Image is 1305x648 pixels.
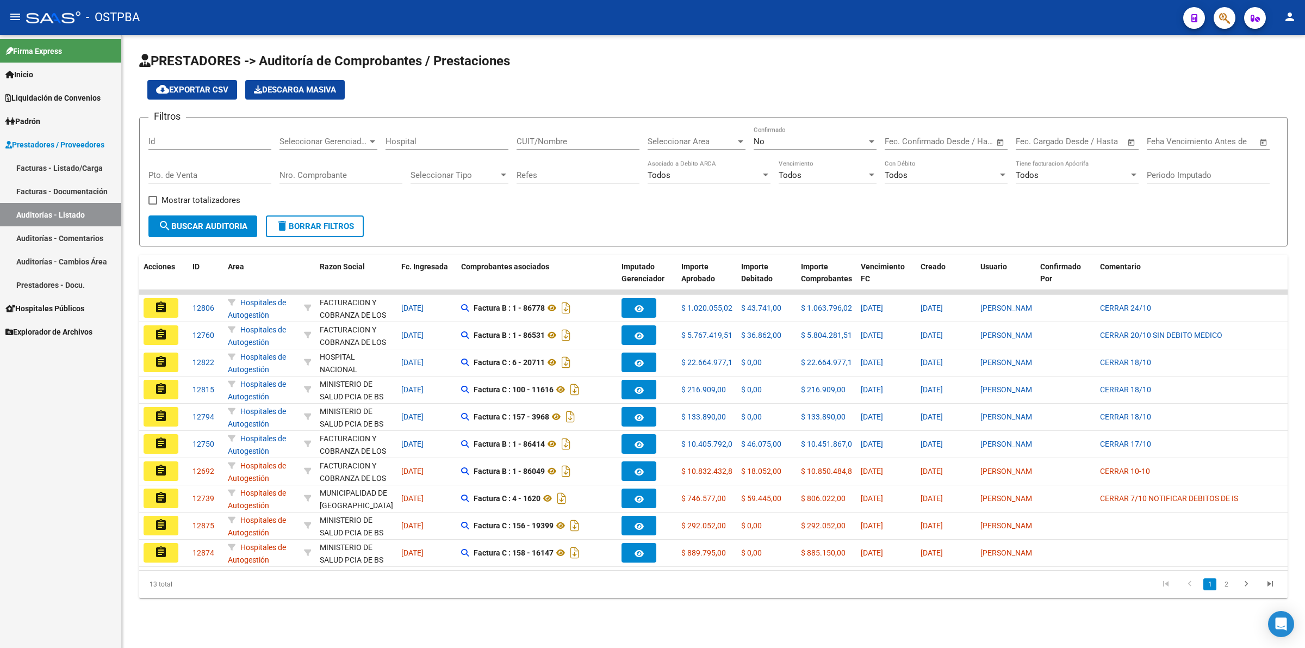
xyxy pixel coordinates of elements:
[5,326,92,338] span: Explorador de Archivos
[801,262,852,283] span: Importe Comprobantes
[474,412,549,421] strong: Factura C : 157 - 3968
[228,298,286,319] span: Hospitales de Autogestión
[681,262,715,283] span: Importe Aprobado
[741,467,781,476] span: $ 18.052,00
[192,304,214,312] span: 12806
[677,255,737,303] datatable-header-cell: Importe Aprobado
[980,548,1039,557] span: [PERSON_NAME]
[154,301,167,314] mat-icon: assignment
[154,546,167,559] mat-icon: assignment
[980,331,1039,340] span: [PERSON_NAME]
[741,262,773,283] span: Importe Debitado
[1040,262,1081,283] span: Confirmado Por
[228,353,286,374] span: Hospitales de Autogestión
[980,304,1039,312] span: [PERSON_NAME]
[1100,494,1238,503] span: CERRAR 7/10 NOTIFICAR DEBITOS DE IS
[737,255,797,303] datatable-header-cell: Importe Debitado
[320,324,393,373] div: FACTURACION Y COBRANZA DE LOS EFECTORES PUBLICOS S.E.
[1016,170,1039,180] span: Todos
[156,85,228,95] span: Exportar CSV
[474,358,545,367] strong: Factura C : 6 - 20711
[401,521,424,530] span: [DATE]
[5,45,62,57] span: Firma Express
[1258,136,1270,149] button: Open calendar
[980,467,1039,476] span: [PERSON_NAME]
[1126,136,1138,149] button: Open calendar
[681,521,726,530] span: $ 292.052,00
[158,219,171,232] mat-icon: search
[1100,262,1141,271] span: Comentario
[474,548,554,557] strong: Factura C : 158 - 16147
[192,385,214,394] span: 12815
[980,358,1039,367] span: [PERSON_NAME]
[5,303,84,314] span: Hospitales Públicos
[154,328,167,341] mat-icon: assignment
[154,491,167,504] mat-icon: assignment
[474,385,554,394] strong: Factura C : 100 - 11616
[779,170,801,180] span: Todos
[401,385,424,394] span: [DATE]
[228,543,286,564] span: Hospitales de Autogestión
[681,548,726,557] span: $ 889.795,00
[5,139,104,151] span: Prestadores / Proveedores
[192,412,214,421] span: 12794
[861,358,883,367] span: [DATE]
[401,467,424,476] span: [DATE]
[754,137,765,146] span: No
[223,255,300,303] datatable-header-cell: Area
[1155,578,1176,590] a: go to first page
[885,170,908,180] span: Todos
[148,109,186,124] h3: Filtros
[648,137,736,146] span: Seleccionar Area
[315,255,397,303] datatable-header-cell: Razon Social
[320,405,393,442] div: MINISTERIO DE SALUD PCIA DE BS AS
[320,297,393,319] div: - 30715497456
[192,262,200,271] span: ID
[568,544,582,561] i: Descargar documento
[741,385,762,394] span: $ 0,00
[861,262,905,283] span: Vencimiento FC
[228,461,286,483] span: Hospitales de Autogestión
[320,433,393,482] div: FACTURACION Y COBRANZA DE LOS EFECTORES PUBLICOS S.E.
[1096,255,1286,303] datatable-header-cell: Comentario
[741,548,762,557] span: $ 0,00
[401,358,424,367] span: [DATE]
[741,440,781,448] span: $ 46.075,00
[192,358,214,367] span: 12822
[397,255,457,303] datatable-header-cell: Fc. Ingresada
[1036,255,1096,303] datatable-header-cell: Confirmado Por
[279,137,368,146] span: Seleccionar Gerenciador
[861,548,883,557] span: [DATE]
[801,548,846,557] span: $ 885.150,00
[617,255,677,303] datatable-header-cell: Imputado Gerenciador
[188,255,223,303] datatable-header-cell: ID
[1100,304,1151,312] span: CERRAR 24/10
[559,326,573,344] i: Descargar documento
[861,521,883,530] span: [DATE]
[801,331,852,340] span: $ 5.804.281,51
[474,494,540,503] strong: Factura C : 4 - 1620
[245,80,345,100] button: Descarga Masiva
[139,571,367,598] div: 13 total
[228,516,286,537] span: Hospitales de Autogestión
[401,548,424,557] span: [DATE]
[228,262,244,271] span: Area
[861,440,883,448] span: [DATE]
[559,462,573,480] i: Descargar documento
[1236,578,1257,590] a: go to next page
[980,494,1039,503] span: [PERSON_NAME]
[461,262,549,271] span: Comprobantes asociados
[1179,578,1200,590] a: go to previous page
[474,331,545,340] strong: Factura B : 1 - 86531
[228,489,286,510] span: Hospitales de Autogestión
[192,494,214,503] span: 12739
[474,304,545,312] strong: Factura B : 1 - 86778
[921,412,943,421] span: [DATE]
[276,219,289,232] mat-icon: delete
[856,255,916,303] datatable-header-cell: Vencimiento FC
[320,405,393,428] div: - 30626983398
[648,170,670,180] span: Todos
[192,548,214,557] span: 12874
[559,435,573,453] i: Descargar documento
[320,351,393,400] div: HOSPITAL NACIONAL PROFESOR [PERSON_NAME]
